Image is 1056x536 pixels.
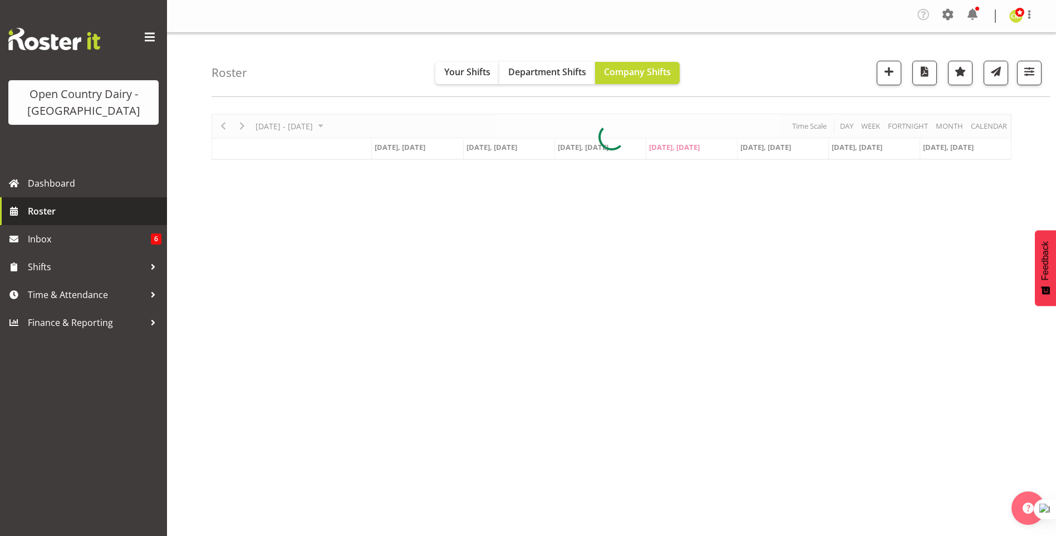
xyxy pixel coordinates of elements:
div: Open Country Dairy - [GEOGRAPHIC_DATA] [19,86,148,119]
img: Rosterit website logo [8,28,100,50]
button: Feedback - Show survey [1035,230,1056,306]
button: Highlight an important date within the roster. [948,61,972,85]
span: Your Shifts [444,66,490,78]
button: Download a PDF of the roster according to the set date range. [912,61,937,85]
h4: Roster [212,66,247,79]
button: Company Shifts [595,62,680,84]
span: 6 [151,233,161,245]
button: Send a list of all shifts for the selected filtered period to all rostered employees. [984,61,1008,85]
span: Roster [28,203,161,220]
span: Finance & Reporting [28,314,145,331]
button: Filter Shifts [1017,61,1042,85]
img: corey-millan10439.jpg [1009,9,1023,23]
button: Add a new shift [877,61,901,85]
span: Shifts [28,259,145,275]
span: Time & Attendance [28,286,145,303]
span: Inbox [28,231,151,247]
button: Department Shifts [499,62,595,84]
button: Your Shifts [435,62,499,84]
span: Feedback [1040,241,1050,280]
span: Dashboard [28,175,161,192]
span: Company Shifts [604,66,671,78]
img: help-xxl-2.png [1023,503,1034,514]
span: Department Shifts [508,66,586,78]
